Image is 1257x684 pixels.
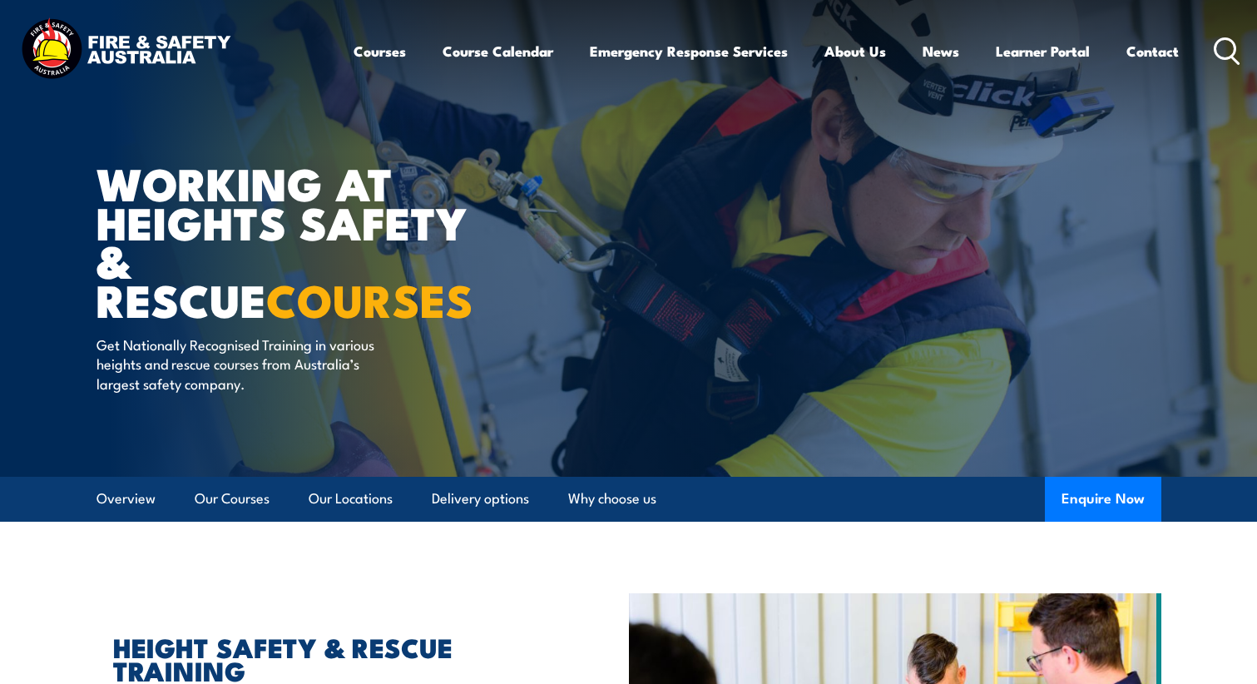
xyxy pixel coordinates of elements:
[97,335,400,393] p: Get Nationally Recognised Training in various heights and rescue courses from Australia’s largest...
[309,477,393,521] a: Our Locations
[1126,29,1179,73] a: Contact
[996,29,1090,73] a: Learner Portal
[97,477,156,521] a: Overview
[443,29,553,73] a: Course Calendar
[432,477,529,521] a: Delivery options
[195,477,270,521] a: Our Courses
[1045,477,1161,522] button: Enquire Now
[354,29,406,73] a: Courses
[923,29,959,73] a: News
[266,264,473,333] strong: COURSES
[824,29,886,73] a: About Us
[568,477,656,521] a: Why choose us
[97,163,507,319] h1: WORKING AT HEIGHTS SAFETY & RESCUE
[590,29,788,73] a: Emergency Response Services
[113,635,552,682] h2: HEIGHT SAFETY & RESCUE TRAINING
